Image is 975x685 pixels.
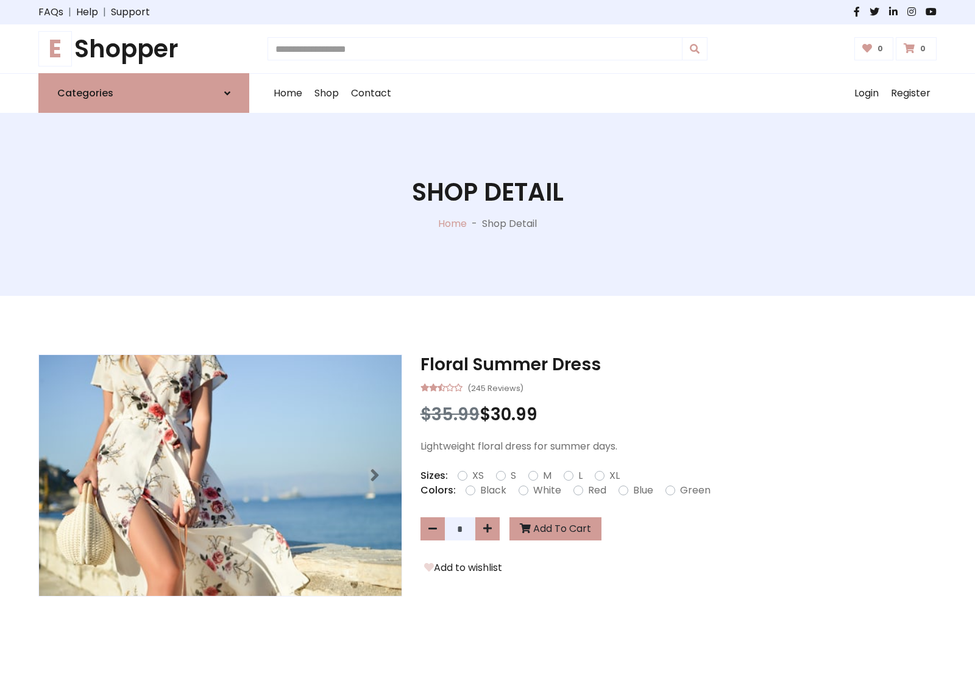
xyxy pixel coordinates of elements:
[111,5,150,20] a: Support
[39,355,402,596] img: Image
[76,5,98,20] a: Help
[38,34,249,63] a: EShopper
[38,31,72,66] span: E
[420,403,480,426] span: $35.99
[854,37,894,60] a: 0
[412,178,564,207] h1: Shop Detail
[472,468,484,483] label: XS
[420,468,448,483] p: Sizes:
[588,483,606,498] label: Red
[848,74,885,113] a: Login
[609,468,620,483] label: XL
[38,73,249,113] a: Categories
[57,87,113,99] h6: Categories
[38,5,63,20] a: FAQs
[896,37,937,60] a: 0
[420,354,937,375] h3: Floral Summer Dress
[633,483,653,498] label: Blue
[420,560,506,576] button: Add to wishlist
[917,43,929,54] span: 0
[268,74,308,113] a: Home
[420,404,937,425] h3: $
[38,34,249,63] h1: Shopper
[420,439,937,454] p: Lightweight floral dress for summer days.
[420,483,456,498] p: Colors:
[467,380,523,395] small: (245 Reviews)
[680,483,711,498] label: Green
[438,217,467,231] a: Home
[98,5,111,20] span: |
[543,468,551,483] label: M
[533,483,561,498] label: White
[874,43,886,54] span: 0
[491,403,537,426] span: 30.99
[345,74,397,113] a: Contact
[63,5,76,20] span: |
[885,74,937,113] a: Register
[467,217,482,231] p: -
[509,517,601,540] button: Add To Cart
[308,74,345,113] a: Shop
[578,468,583,483] label: L
[482,217,537,231] p: Shop Detail
[480,483,506,498] label: Black
[511,468,516,483] label: S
